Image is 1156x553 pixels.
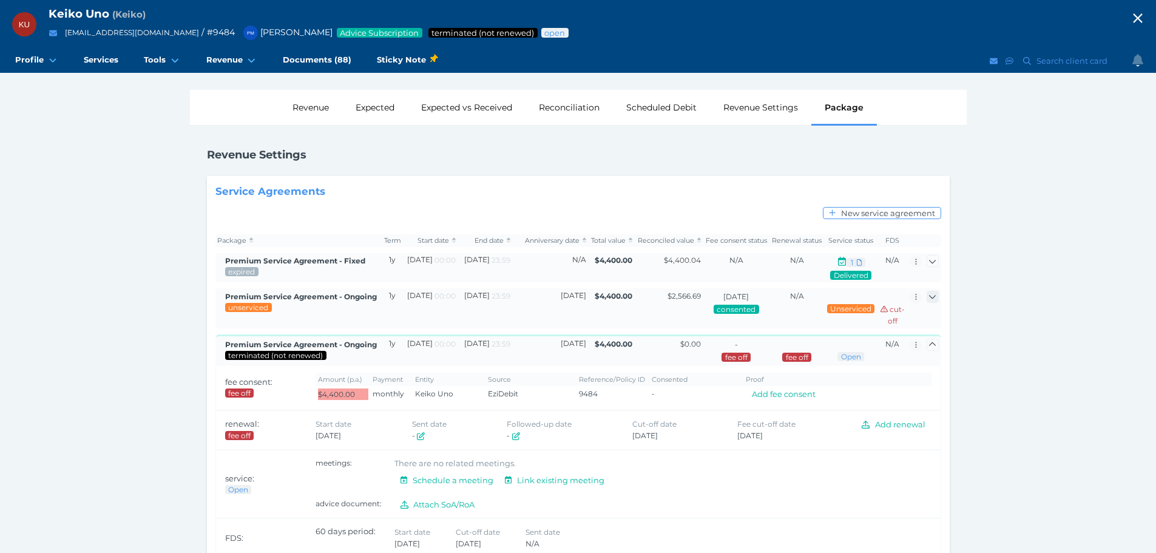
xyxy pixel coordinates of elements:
th: Entity [413,373,485,385]
span: Created by: Brenton Sharpe [225,256,365,265]
span: - [652,389,655,398]
td: [DATE] [403,288,458,328]
div: 60 days period: [316,526,394,549]
span: Search client card [1034,56,1113,66]
span: 00:00 [434,339,456,348]
span: N/A [526,539,539,548]
span: Followed-up date [507,419,572,429]
span: [DATE] [316,431,341,440]
span: N/A [885,339,899,348]
a: [EMAIL_ADDRESS][DOMAIN_NAME] [65,28,199,37]
span: N/A [729,256,743,265]
span: monthly [373,389,404,398]
th: Term [382,234,404,247]
span: 1 file(s) attached [850,258,854,267]
span: Service package status: Not renewed [431,28,535,38]
td: 1y [382,253,404,282]
span: Add fee consent [746,389,820,399]
div: Revenue [279,90,342,125]
span: Revenue [206,55,243,65]
button: Add renewal [856,418,931,430]
th: fee consent: [215,365,306,410]
a: Documents (88) [270,49,364,73]
th: Package [215,234,382,247]
span: Cut-off date [456,528,500,537]
span: Profile [15,55,44,65]
span: advice document: [316,499,382,508]
div: Peter McDonald [243,25,258,40]
span: [DATE] [632,431,658,440]
span: Schedule a meeting [410,475,498,485]
span: Advice status: No review during service period [830,304,872,313]
span: meetings: [316,458,352,467]
span: N/A [885,256,899,265]
td: N/A [512,253,588,282]
span: / # 9484 [201,27,235,38]
span: Preferred name [112,8,146,20]
div: Package [811,90,877,125]
th: FDS [877,234,908,247]
div: Keiko Uno [12,12,36,36]
th: End date [458,234,512,247]
td: [DATE] [458,253,512,282]
span: Consent status: Fee was not consented within 150 day [228,388,251,398]
span: Service package status: Not renewed [228,351,323,360]
td: 1y [382,288,404,328]
button: SMS [1004,53,1016,69]
td: [DATE] [403,334,458,365]
span: $2,566.69 [668,291,701,300]
span: $4,400.00 [318,390,355,399]
th: Start date [403,234,458,247]
span: Add renewal [873,419,931,429]
span: New service agreement [839,208,941,218]
span: 9484 [579,389,598,398]
th: renewal: [215,410,306,449]
td: [DATE] [403,253,458,282]
h1: Revenue Settings [207,148,306,161]
div: Revenue Settings [710,90,811,125]
span: N/A [790,256,804,265]
span: Service package status: Reviewed during service period [228,267,255,276]
a: Revenue [194,49,270,73]
span: Cut-off date [632,419,677,429]
span: Keiko Uno [415,389,453,398]
span: Advice status: Review not yet booked in [840,352,861,361]
span: Sent date [412,419,447,429]
td: [DATE] [458,288,512,328]
span: EziDebit [488,389,518,398]
button: Email [46,25,61,41]
button: Add fee consent [746,388,821,400]
span: Documents (88) [283,55,351,65]
a: Profile [2,49,71,73]
span: Service Agreements [215,186,325,198]
span: Start date [316,419,351,429]
span: Consent status: Fee has been consented [716,305,756,314]
span: CUT-OFF [881,305,905,325]
span: - [412,431,415,440]
th: Anniversary date [512,234,588,247]
span: 00:00 [434,256,456,265]
td: 1y [382,334,404,365]
span: Link existing meeting [515,475,610,485]
button: Link existing meeting [499,474,610,486]
span: $4,400.00 [595,256,632,265]
span: Created by: Rhiannon McCollough [225,292,377,301]
span: Sticky Note [377,53,437,66]
span: Renewal status: Not renewed within 150 days period [228,431,251,440]
th: Proof [743,373,931,385]
div: Expected vs Received [408,90,526,125]
span: Services [84,55,118,65]
th: Reconciled value [635,234,703,247]
th: Total value [588,234,634,247]
span: Renewal status: Not renewed within 150 days period [785,353,809,362]
td: [DATE] [458,334,512,365]
button: Schedule a meeting [394,474,499,486]
th: Renewal status [769,234,824,247]
span: Keiko Uno [49,7,109,21]
span: Service package status: Not reviewed during service period [228,303,269,312]
span: Consent status: Fee was not consented within 150 day [725,353,748,362]
span: [DATE] [456,539,481,548]
span: Start date [394,528,430,537]
th: Service status [824,234,877,247]
th: Payment [370,373,413,385]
